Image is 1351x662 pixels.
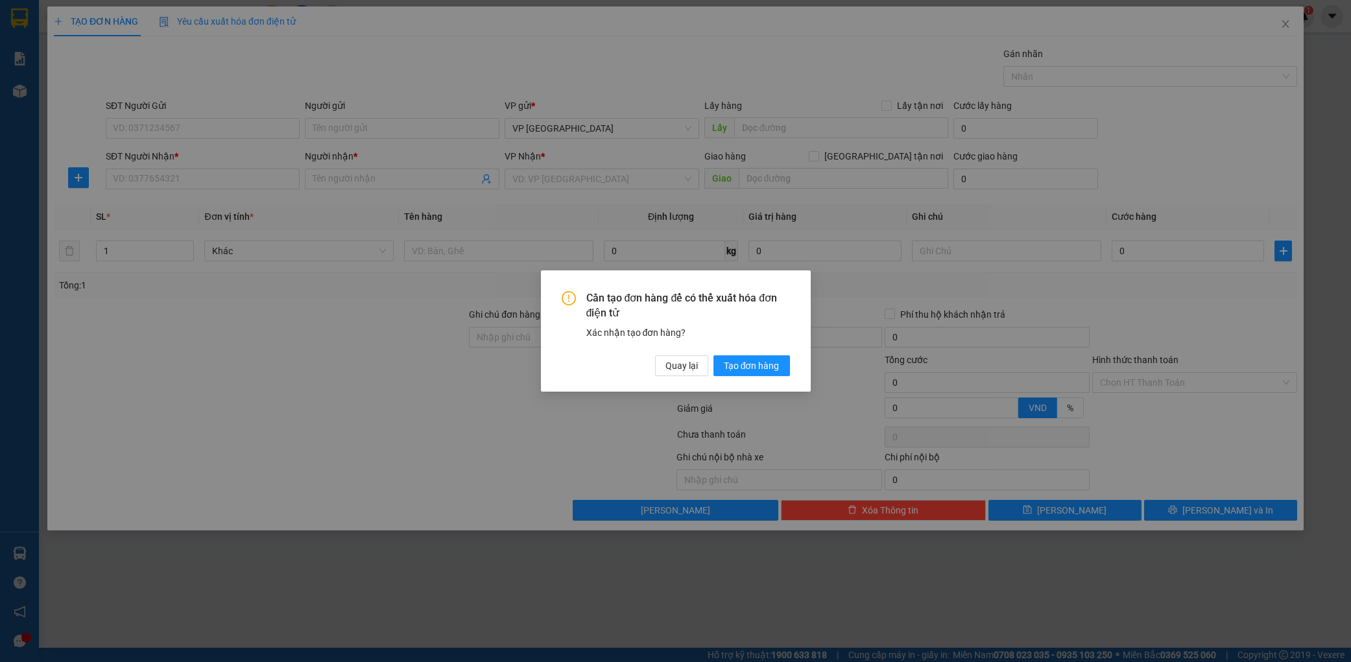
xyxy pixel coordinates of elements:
div: Xác nhận tạo đơn hàng? [586,325,790,340]
button: Quay lại [655,355,708,376]
span: Tạo đơn hàng [724,359,780,373]
span: exclamation-circle [562,291,576,305]
button: Tạo đơn hàng [713,355,790,376]
span: Cần tạo đơn hàng để có thể xuất hóa đơn điện tử [586,291,790,320]
span: Quay lại [665,359,698,373]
